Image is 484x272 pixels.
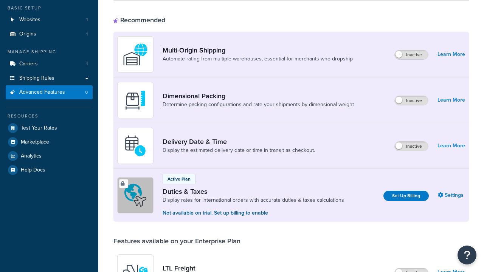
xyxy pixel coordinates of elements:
a: Advanced Features0 [6,85,93,99]
span: Marketplace [21,139,49,145]
span: 0 [85,89,88,96]
a: Shipping Rules [6,71,93,85]
span: Analytics [21,153,42,159]
a: Display rates for international orders with accurate duties & taxes calculations [163,196,344,204]
a: Delivery Date & Time [163,138,315,146]
span: Test Your Rates [21,125,57,131]
img: gfkeb5ejjkALwAAAABJRU5ErkJggg== [122,133,149,159]
a: Analytics [6,149,93,163]
li: Carriers [6,57,93,71]
a: Test Your Rates [6,121,93,135]
div: Recommended [113,16,165,24]
a: Automate rating from multiple warehouses, essential for merchants who dropship [163,55,353,63]
span: 1 [86,31,88,37]
a: Carriers1 [6,57,93,71]
img: DTVBYsAAAAAASUVORK5CYII= [122,87,149,113]
span: Carriers [19,61,38,67]
a: Multi-Origin Shipping [163,46,353,54]
a: Determine packing configurations and rate your shipments by dimensional weight [163,101,354,108]
a: Learn More [437,141,465,151]
span: 1 [86,17,88,23]
a: Settings [438,190,465,201]
button: Open Resource Center [458,246,476,264]
span: Advanced Features [19,89,65,96]
a: Learn More [437,95,465,105]
img: WatD5o0RtDAAAAAElFTkSuQmCC [122,41,149,68]
a: Dimensional Packing [163,92,354,100]
a: Help Docs [6,163,93,177]
div: Features available on your Enterprise Plan [113,237,240,245]
p: Active Plan [168,176,191,182]
li: Advanced Features [6,85,93,99]
a: Display the estimated delivery date or time in transit as checkout. [163,147,315,154]
span: Origins [19,31,36,37]
p: Not available on trial. Set up billing to enable [163,209,344,217]
a: Duties & Taxes [163,187,344,196]
label: Inactive [395,142,428,151]
span: 1 [86,61,88,67]
li: Origins [6,27,93,41]
a: Learn More [437,49,465,60]
div: Manage Shipping [6,49,93,55]
a: Marketplace [6,135,93,149]
label: Inactive [395,96,428,105]
a: Origins1 [6,27,93,41]
a: Websites1 [6,13,93,27]
label: Inactive [395,50,428,59]
div: Resources [6,113,93,119]
li: Websites [6,13,93,27]
span: Shipping Rules [19,75,54,82]
div: Basic Setup [6,5,93,11]
span: Help Docs [21,167,45,173]
a: Set Up Billing [383,191,429,201]
span: Websites [19,17,40,23]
